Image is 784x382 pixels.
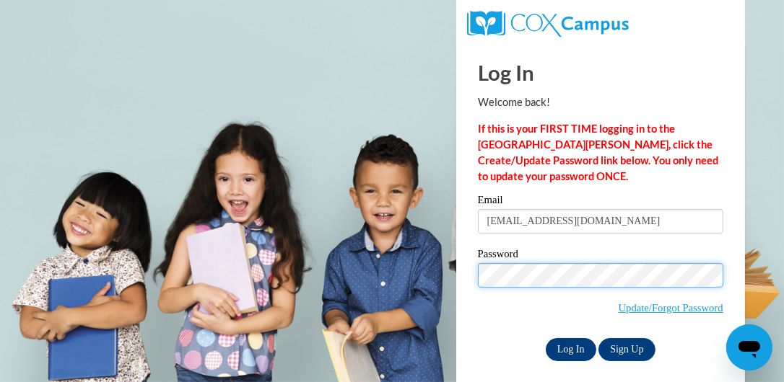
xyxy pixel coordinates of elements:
[478,249,723,263] label: Password
[467,11,629,37] img: COX Campus
[478,195,723,209] label: Email
[619,302,723,314] a: Update/Forgot Password
[726,324,772,370] iframe: Button to launch messaging window
[478,58,723,87] h1: Log In
[546,338,596,361] input: Log In
[478,94,723,110] p: Welcome back!
[478,123,718,182] strong: If this is your FIRST TIME logging in to the [GEOGRAPHIC_DATA][PERSON_NAME], click the Create/Upd...
[598,338,655,361] a: Sign Up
